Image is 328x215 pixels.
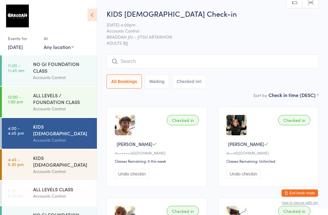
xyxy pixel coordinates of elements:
a: 11:00 -11:45 amNO GI FOUNDATION CLASSAccounts Control [2,55,97,86]
div: Checked in [167,115,199,125]
div: d•••t@[DOMAIN_NAME] [226,150,312,155]
div: KIDS [DEMOGRAPHIC_DATA] [33,123,92,137]
button: Exit kiosk mode [282,189,318,197]
div: ALL LEVELS / FOUNDATION CLASS [33,92,92,105]
span: ADULTS BJJ [107,40,319,46]
a: 12:00 -1:00 pmALL LEVELS / FOUNDATION CLASSAccounts Control [2,87,97,117]
time: 11:00 - 11:45 am [8,63,24,73]
div: Accounts Control [33,74,92,81]
label: Sort by [253,92,267,98]
time: 5:30 - 6:30 pm [8,188,24,198]
a: 4:00 -4:45 pmKIDS [DEMOGRAPHIC_DATA]Accounts Control [2,118,97,149]
div: NO GI FOUNDATION CLASS [33,61,92,74]
time: 4:45 - 5:30 pm [8,157,24,167]
a: [DATE] [8,43,23,50]
div: Classes Remaining: 0 this week [115,158,201,164]
span: BRADDAH JIU - JITSU ARTARMON [107,34,309,40]
button: Undo checkin [115,169,149,179]
button: Checked in6 [172,75,207,88]
img: image1721885686.png [115,115,135,135]
div: KIDS [DEMOGRAPHIC_DATA] [33,154,92,168]
span: [DATE] 4:00pm [107,22,309,28]
div: Check in time (DESC) [268,92,319,98]
button: All Bookings [107,75,142,88]
div: At [44,33,74,43]
a: 4:45 -5:30 pmKIDS [DEMOGRAPHIC_DATA]Accounts Control [2,149,97,180]
div: Accounts Control [33,168,92,175]
button: Waiting [145,75,169,88]
button: how to secure with pin [282,201,318,205]
span: [PERSON_NAME] [117,141,152,147]
div: Checked in [278,115,310,125]
h2: KIDS [DEMOGRAPHIC_DATA] Check-in [107,9,319,19]
a: 5:30 -6:30 pmALL LEVELS CLASSAccounts Control [2,181,97,206]
div: Classes Remaining: Unlimited [226,158,312,164]
div: 6 [199,79,202,84]
div: m•••••••l@[DOMAIN_NAME] [115,150,201,155]
div: Accounts Control [33,192,92,199]
time: 12:00 - 1:00 pm [8,94,23,104]
div: Any location [44,43,74,50]
div: Events for [8,33,38,43]
img: image1715842935.png [226,115,247,135]
div: ALL LEVELS CLASS [33,186,92,192]
span: Accounts Control [107,28,309,34]
img: Braddah Jiu Jitsu Artarmon [6,5,29,27]
div: Accounts Control [33,137,92,144]
time: 4:00 - 4:45 pm [8,126,24,135]
input: Search [107,54,319,68]
button: Undo checkin [226,169,261,179]
div: Accounts Control [33,105,92,112]
span: [PERSON_NAME] [228,141,264,147]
